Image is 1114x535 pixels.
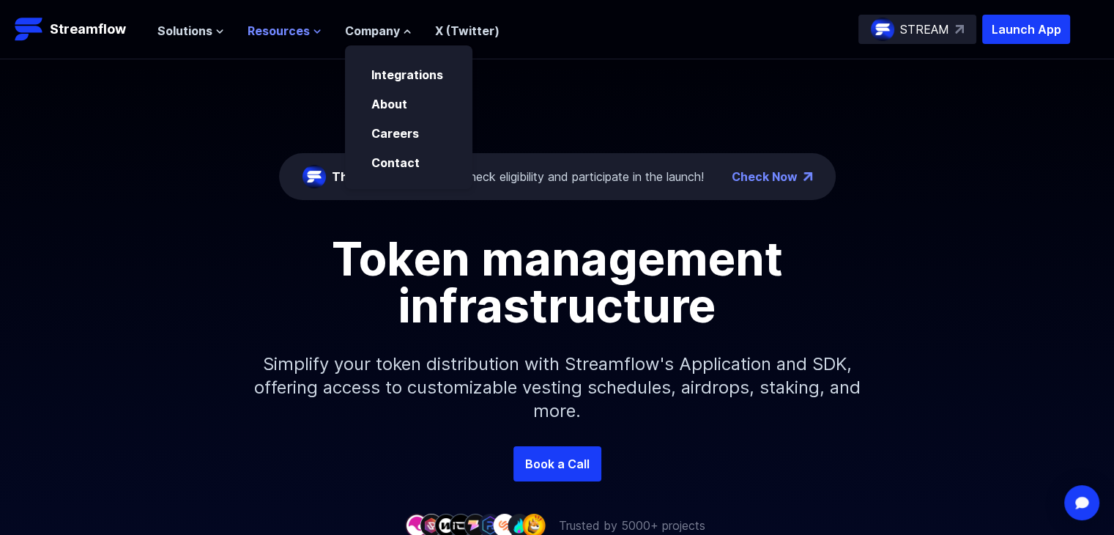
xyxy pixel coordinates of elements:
[371,155,420,170] a: Contact
[345,22,400,40] span: Company
[435,23,500,38] a: X (Twitter)
[559,517,705,534] p: Trusted by 5000+ projects
[332,168,704,185] div: Check eligibility and participate in the launch!
[803,172,812,181] img: top-right-arrow.png
[858,15,976,44] a: STREAM
[248,22,322,40] button: Resources
[1064,485,1099,520] div: Open Intercom Messenger
[50,19,126,40] p: Streamflow
[345,22,412,40] button: Company
[248,22,310,40] span: Resources
[732,168,798,185] a: Check Now
[15,15,143,44] a: Streamflow
[15,15,44,44] img: Streamflow Logo
[871,18,894,41] img: streamflow-logo-circle.png
[157,22,212,40] span: Solutions
[332,169,461,184] span: The ticker is STREAM:
[371,126,419,141] a: Careers
[157,22,224,40] button: Solutions
[242,329,872,446] p: Simplify your token distribution with Streamflow's Application and SDK, offering access to custom...
[228,235,887,329] h1: Token management infrastructure
[302,165,326,188] img: streamflow-logo-circle.png
[955,25,964,34] img: top-right-arrow.svg
[982,15,1070,44] button: Launch App
[371,67,443,82] a: Integrations
[513,446,601,481] a: Book a Call
[371,97,407,111] a: About
[900,21,949,38] p: STREAM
